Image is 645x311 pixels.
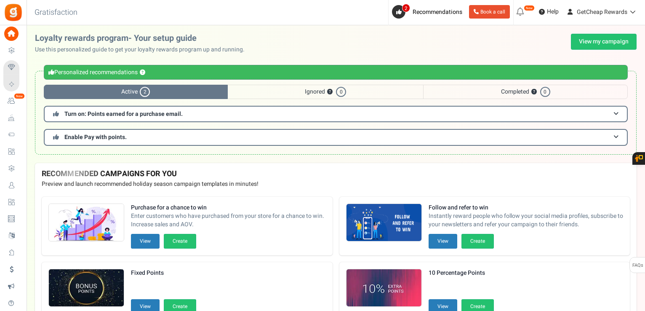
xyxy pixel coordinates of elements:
[131,234,160,249] button: View
[469,5,510,19] a: Book a call
[461,234,494,249] button: Create
[392,5,466,19] a: 2 Recommendations
[545,8,559,16] span: Help
[14,93,25,99] em: New
[44,65,628,80] div: Personalized recommendations
[164,234,196,249] button: Create
[632,257,643,273] span: FAQs
[64,133,127,142] span: Enable Pay with points.
[49,269,124,307] img: Recommended Campaigns
[429,234,457,249] button: View
[131,269,196,277] strong: Fixed Points
[131,212,326,229] span: Enter customers who have purchased from your store for a chance to win. Increase sales and AOV.
[64,110,183,118] span: Turn on: Points earned for a purchase email.
[540,87,550,97] span: 0
[327,89,333,95] button: ?
[336,87,346,97] span: 0
[346,269,421,307] img: Recommended Campaigns
[577,8,627,16] span: GetCheap Rewards
[42,180,630,188] p: Preview and launch recommended holiday season campaign templates in minutes!
[346,204,421,242] img: Recommended Campaigns
[3,94,23,108] a: New
[140,70,145,75] button: ?
[228,85,424,99] span: Ignored
[25,4,87,21] h3: Gratisfaction
[413,8,462,16] span: Recommendations
[42,170,630,178] h4: RECOMMENDED CAMPAIGNS FOR YOU
[429,212,624,229] span: Instantly reward people who follow your social media profiles, subscribe to your newsletters and ...
[35,46,251,54] p: Use this personalized guide to get your loyalty rewards program up and running.
[571,34,637,50] a: View my campaign
[140,87,150,97] span: 2
[423,85,628,99] span: Completed
[429,204,624,212] strong: Follow and refer to win
[4,3,23,22] img: Gratisfaction
[131,204,326,212] strong: Purchase for a chance to win
[49,204,124,242] img: Recommended Campaigns
[44,85,228,99] span: Active
[531,89,537,95] button: ?
[429,269,494,277] strong: 10 Percentage Points
[524,5,535,11] em: New
[536,5,562,19] a: Help
[35,34,251,43] h2: Loyalty rewards program- Your setup guide
[402,4,410,12] span: 2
